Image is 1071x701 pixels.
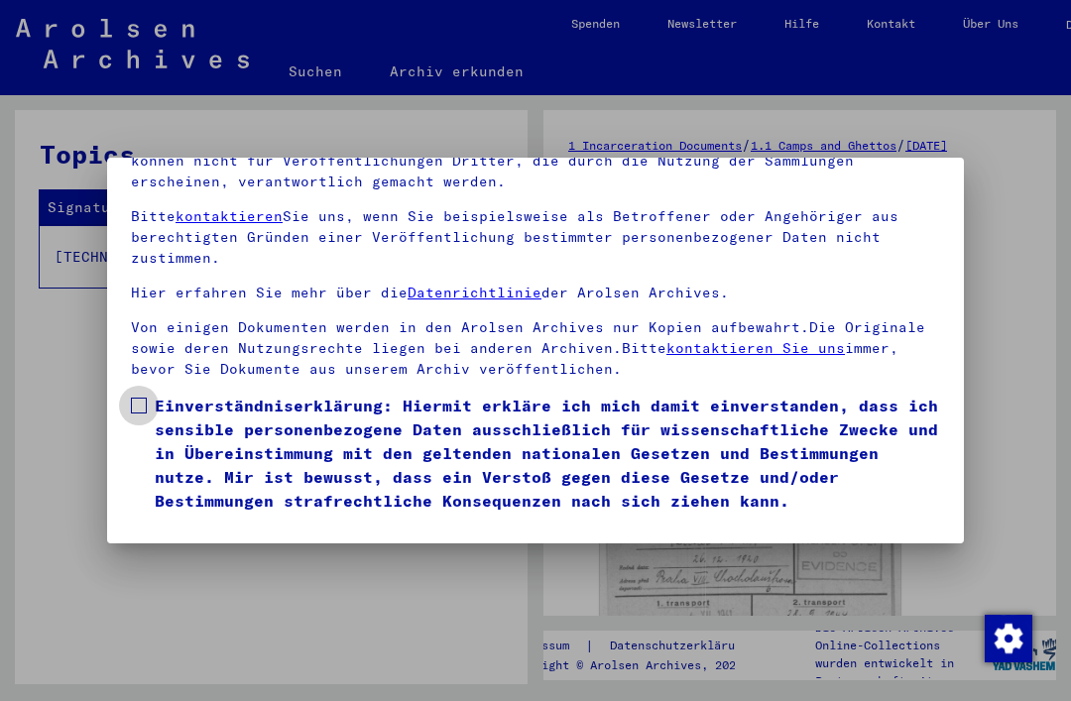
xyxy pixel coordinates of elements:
[176,207,283,225] a: kontaktieren
[985,615,1032,662] img: Zustimmung ändern
[131,206,940,269] p: Bitte Sie uns, wenn Sie beispielsweise als Betroffener oder Angehöriger aus berechtigten Gründen ...
[131,283,940,303] p: Hier erfahren Sie mehr über die der Arolsen Archives.
[131,317,940,380] p: Von einigen Dokumenten werden in den Arolsen Archives nur Kopien aufbewahrt.Die Originale sowie d...
[666,339,845,357] a: kontaktieren Sie uns
[408,284,541,301] a: Datenrichtlinie
[155,394,940,513] span: Einverständniserklärung: Hiermit erkläre ich mich damit einverstanden, dass ich sensible personen...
